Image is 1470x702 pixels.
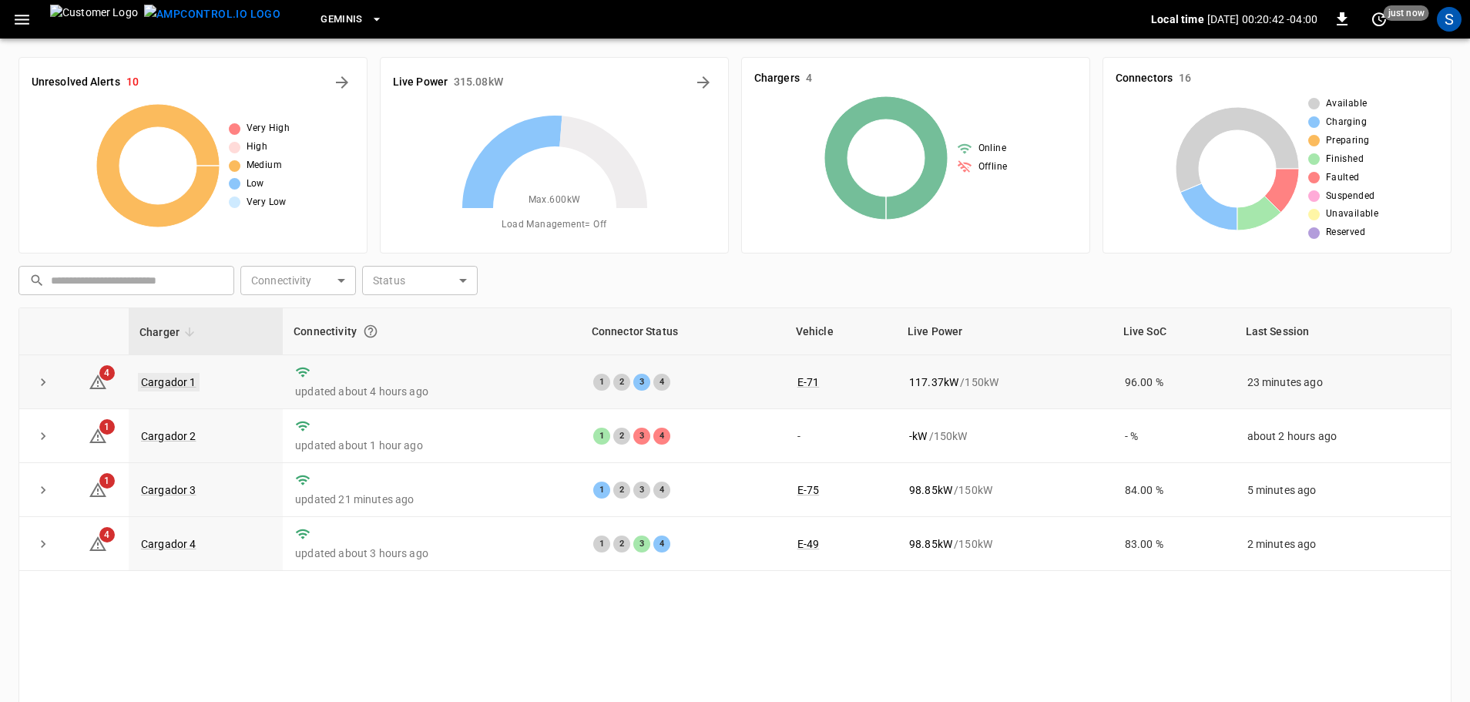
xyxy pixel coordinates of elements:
button: expand row [32,425,55,448]
span: Low [247,176,264,192]
span: High [247,139,268,155]
div: 2 [613,374,630,391]
span: Charger [139,323,200,341]
th: Last Session [1235,308,1451,355]
td: - % [1113,409,1235,463]
th: Live SoC [1113,308,1235,355]
span: Faulted [1326,170,1360,186]
a: E-49 [797,538,820,550]
h6: Unresolved Alerts [32,74,120,91]
div: / 150 kW [909,482,1100,498]
span: Online [978,141,1006,156]
h6: 16 [1179,70,1191,87]
div: 1 [593,482,610,499]
img: Customer Logo [50,5,138,34]
div: profile-icon [1437,7,1462,32]
div: 4 [653,536,670,553]
h6: 4 [806,70,812,87]
th: Connector Status [581,308,785,355]
span: just now [1384,5,1429,21]
div: 2 [613,482,630,499]
a: 1 [89,483,107,495]
div: / 150 kW [909,375,1100,390]
span: Medium [247,158,282,173]
span: Geminis [321,11,363,29]
h6: 315.08 kW [454,74,503,91]
h6: Chargers [754,70,800,87]
span: Finished [1326,152,1364,167]
button: Energy Overview [691,70,716,95]
button: Geminis [314,5,389,35]
div: 1 [593,374,610,391]
span: Very High [247,121,290,136]
a: Cargador 3 [141,484,196,496]
span: Offline [978,160,1008,175]
p: 98.85 kW [909,536,952,552]
a: Cargador 1 [138,373,200,391]
span: Available [1326,96,1368,112]
button: expand row [32,479,55,502]
span: Very Low [247,195,287,210]
h6: Connectors [1116,70,1173,87]
div: 4 [653,428,670,445]
div: 4 [653,482,670,499]
p: updated about 1 hour ago [295,438,568,453]
a: Cargador 2 [141,430,196,442]
button: expand row [32,371,55,394]
td: 5 minutes ago [1235,463,1451,517]
td: 84.00 % [1113,463,1235,517]
p: updated about 4 hours ago [295,384,568,399]
span: Unavailable [1326,207,1378,222]
div: 1 [593,536,610,553]
a: 1 [89,428,107,441]
td: 96.00 % [1113,355,1235,409]
a: E-71 [797,376,820,388]
div: 1 [593,428,610,445]
div: 3 [633,428,650,445]
button: Connection between the charger and our software. [357,317,384,345]
button: set refresh interval [1367,7,1391,32]
span: 4 [99,365,115,381]
div: 4 [653,374,670,391]
th: Vehicle [785,308,897,355]
span: Suspended [1326,189,1375,204]
div: 2 [613,536,630,553]
td: 83.00 % [1113,517,1235,571]
span: 1 [99,419,115,435]
div: 2 [613,428,630,445]
span: 1 [99,473,115,489]
div: 3 [633,482,650,499]
img: ampcontrol.io logo [144,5,280,24]
span: Reserved [1326,225,1365,240]
p: 98.85 kW [909,482,952,498]
h6: Live Power [393,74,448,91]
div: / 150 kW [909,536,1100,552]
td: 2 minutes ago [1235,517,1451,571]
span: Max. 600 kW [529,193,581,208]
th: Live Power [897,308,1113,355]
button: expand row [32,532,55,556]
h6: 10 [126,74,139,91]
td: 23 minutes ago [1235,355,1451,409]
p: updated about 3 hours ago [295,546,568,561]
div: 3 [633,374,650,391]
p: - kW [909,428,927,444]
div: 3 [633,536,650,553]
a: 4 [89,537,107,549]
td: about 2 hours ago [1235,409,1451,463]
p: Local time [1151,12,1204,27]
a: Cargador 4 [141,538,196,550]
p: 117.37 kW [909,375,958,390]
p: [DATE] 00:20:42 -04:00 [1207,12,1317,27]
div: Connectivity [294,317,569,345]
a: 4 [89,375,107,387]
div: / 150 kW [909,428,1100,444]
a: E-75 [797,484,820,496]
span: 4 [99,527,115,542]
button: All Alerts [330,70,354,95]
span: Load Management = Off [502,217,606,233]
td: - [785,409,897,463]
span: Charging [1326,115,1367,130]
span: Preparing [1326,133,1370,149]
p: updated 21 minutes ago [295,492,568,507]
